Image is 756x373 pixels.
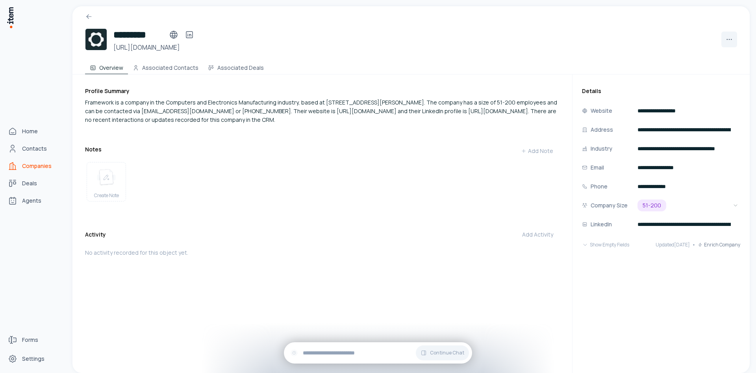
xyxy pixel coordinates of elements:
[5,351,65,367] a: Settings
[85,145,102,153] h3: Notes
[85,87,560,95] h3: Profile Summary
[591,182,608,191] p: Phone
[521,147,553,155] div: Add Note
[698,237,740,253] button: Enrich Company
[85,28,107,50] img: Framework
[85,249,560,257] p: No activity recorded for this object yet.
[591,220,612,229] p: LinkedIn
[97,169,116,186] img: create note
[416,345,469,360] button: Continue Chat
[591,106,612,115] p: Website
[515,143,560,159] button: Add Note
[591,163,604,172] p: Email
[22,336,38,344] span: Forms
[85,231,106,239] h3: Activity
[94,192,119,199] span: Create Note
[22,162,52,170] span: Companies
[5,175,65,191] a: deals
[203,58,269,74] button: Associated Deals
[87,162,126,201] button: create noteCreate Note
[284,342,472,364] div: Continue Chat
[6,6,14,29] img: Item Brain Logo
[22,355,44,363] span: Settings
[22,127,38,135] span: Home
[113,43,197,52] h3: [URL][DOMAIN_NAME]
[5,193,65,209] a: Agents
[5,141,65,157] a: Contacts
[5,158,65,174] a: Companies
[5,332,65,348] a: Forms
[591,144,612,153] p: Industry
[85,58,128,74] button: Overview
[721,32,737,47] button: More actions
[22,145,47,153] span: Contacts
[22,179,37,187] span: Deals
[430,350,464,356] span: Continue Chat
[591,201,628,210] p: Company Size
[591,125,613,134] p: Address
[516,227,560,242] button: Add Activity
[22,197,41,205] span: Agents
[128,58,203,74] button: Associated Contacts
[5,123,65,139] a: Home
[656,242,690,248] span: Updated [DATE]
[582,87,740,95] h3: Details
[582,237,629,253] button: Show Empty Fields
[85,98,560,124] div: Framework is a company in the Computers and Electronics Manufacturing industry, based at [STREET_...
